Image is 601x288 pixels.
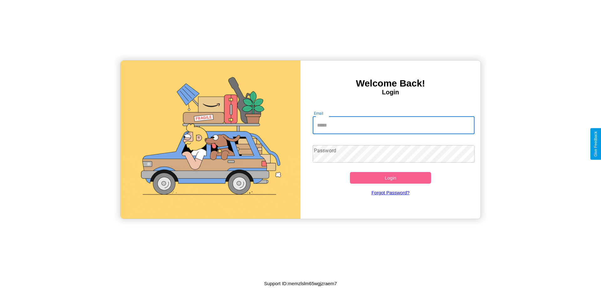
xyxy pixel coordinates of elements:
[300,78,480,89] h3: Welcome Back!
[314,111,324,116] label: Email
[264,279,337,288] p: Support ID: memzlslm65wgjzraem7
[350,172,431,184] button: Login
[310,184,472,202] a: Forgot Password?
[121,60,300,219] img: gif
[593,131,598,157] div: Give Feedback
[300,89,480,96] h4: Login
